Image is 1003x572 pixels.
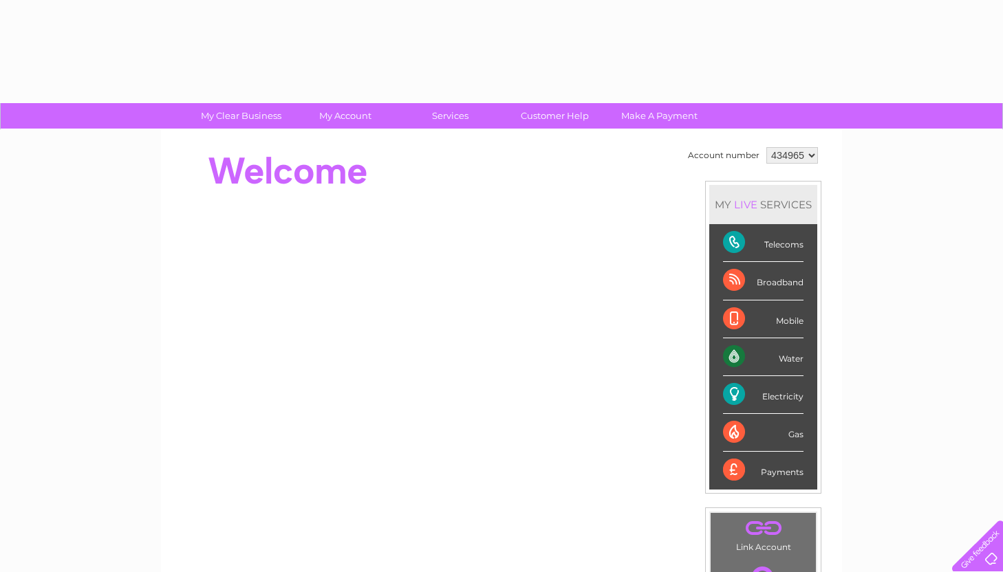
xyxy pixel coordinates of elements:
div: Gas [723,414,804,452]
div: Payments [723,452,804,489]
a: Services [393,103,507,129]
div: Water [723,338,804,376]
a: Customer Help [498,103,612,129]
a: . [714,516,812,540]
td: Link Account [710,512,817,555]
div: Telecoms [723,224,804,262]
td: Account number [684,144,763,167]
div: Electricity [723,376,804,414]
div: Broadband [723,262,804,300]
div: Mobile [723,300,804,338]
a: Make A Payment [603,103,716,129]
a: My Account [289,103,402,129]
div: MY SERVICES [709,185,817,224]
a: My Clear Business [184,103,298,129]
div: LIVE [731,198,760,211]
